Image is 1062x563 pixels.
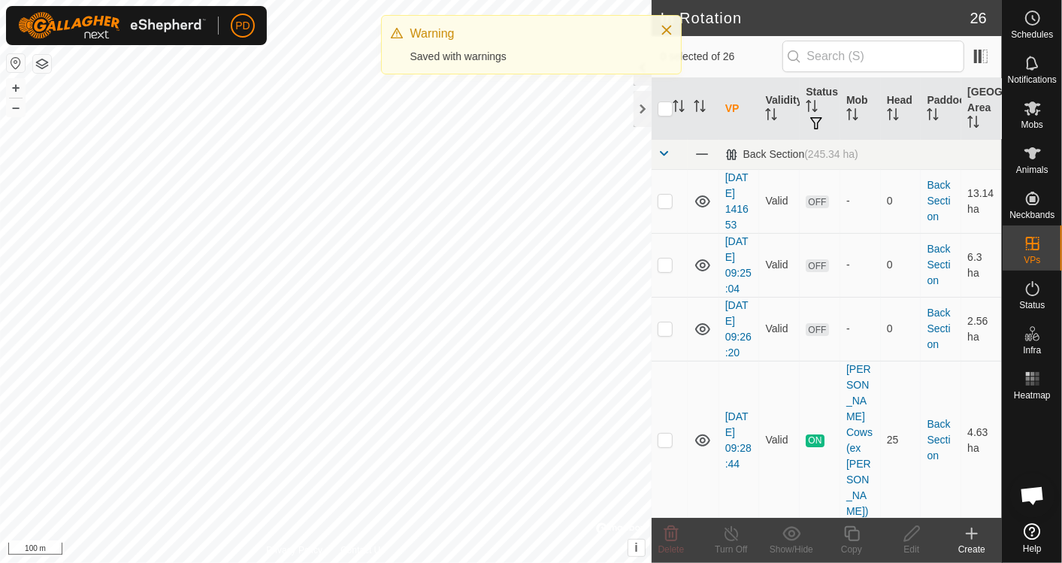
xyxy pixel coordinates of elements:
td: 0 [881,233,921,297]
p-sorticon: Activate to sort [887,110,899,123]
th: VP [719,78,760,140]
span: Status [1019,301,1045,310]
a: Back Section [927,243,950,286]
p-sorticon: Activate to sort [673,102,685,114]
a: Back Section [927,418,950,462]
a: Privacy Policy [266,543,322,557]
td: 6.3 ha [961,233,1002,297]
span: i [634,541,637,554]
a: Back Section [927,307,950,350]
div: - [846,193,875,209]
button: Close [656,20,677,41]
span: Help [1023,544,1042,553]
th: [GEOGRAPHIC_DATA] Area [961,78,1002,140]
a: [DATE] 09:26:20 [725,299,752,359]
a: [DATE] 09:28:44 [725,410,752,470]
h2: In Rotation [661,9,970,27]
button: i [628,540,645,556]
div: - [846,321,875,337]
th: Mob [840,78,881,140]
span: Mobs [1021,120,1043,129]
button: + [7,79,25,97]
img: Gallagher Logo [18,12,206,39]
div: Back Section [725,148,858,161]
p-sorticon: Activate to sort [765,110,777,123]
a: [DATE] 09:25:04 [725,235,752,295]
td: 4.63 ha [961,361,1002,519]
input: Search (S) [782,41,964,72]
div: Edit [882,543,942,556]
div: Warning [410,25,645,43]
div: Create [942,543,1002,556]
p-sorticon: Activate to sort [806,102,818,114]
span: OFF [806,259,828,272]
div: Turn Off [701,543,761,556]
span: (245.34 ha) [804,148,858,160]
th: Paddock [921,78,961,140]
span: OFF [806,323,828,336]
th: Head [881,78,921,140]
a: Contact Us [340,543,385,557]
td: 0 [881,297,921,361]
td: Valid [759,169,800,233]
span: OFF [806,195,828,208]
div: Copy [821,543,882,556]
span: Notifications [1008,75,1057,84]
th: Status [800,78,840,140]
a: Help [1003,517,1062,559]
p-sorticon: Activate to sort [694,102,706,114]
div: - [846,257,875,273]
p-sorticon: Activate to sort [927,110,939,123]
span: Heatmap [1014,391,1051,400]
span: Neckbands [1009,210,1054,219]
div: Saved with warnings [410,49,645,65]
a: [DATE] 141653 [725,171,749,231]
span: 26 [970,7,987,29]
span: PD [235,18,250,34]
span: Schedules [1011,30,1053,39]
td: Valid [759,233,800,297]
td: Valid [759,297,800,361]
td: 25 [881,361,921,519]
th: Validity [759,78,800,140]
div: [PERSON_NAME] Cows (ex [PERSON_NAME]) [846,362,875,519]
td: Valid [759,361,800,519]
span: 0 selected of 26 [661,49,782,65]
span: Delete [658,544,685,555]
div: Show/Hide [761,543,821,556]
p-sorticon: Activate to sort [967,118,979,130]
button: – [7,98,25,117]
p-sorticon: Activate to sort [846,110,858,123]
span: ON [806,434,824,447]
button: Map Layers [33,55,51,73]
td: 13.14 ha [961,169,1002,233]
td: 2.56 ha [961,297,1002,361]
a: Back Section [927,179,950,222]
span: Animals [1016,165,1048,174]
span: VPs [1024,256,1040,265]
button: Reset Map [7,54,25,72]
td: 0 [881,169,921,233]
span: Infra [1023,346,1041,355]
div: Open chat [1010,473,1055,518]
